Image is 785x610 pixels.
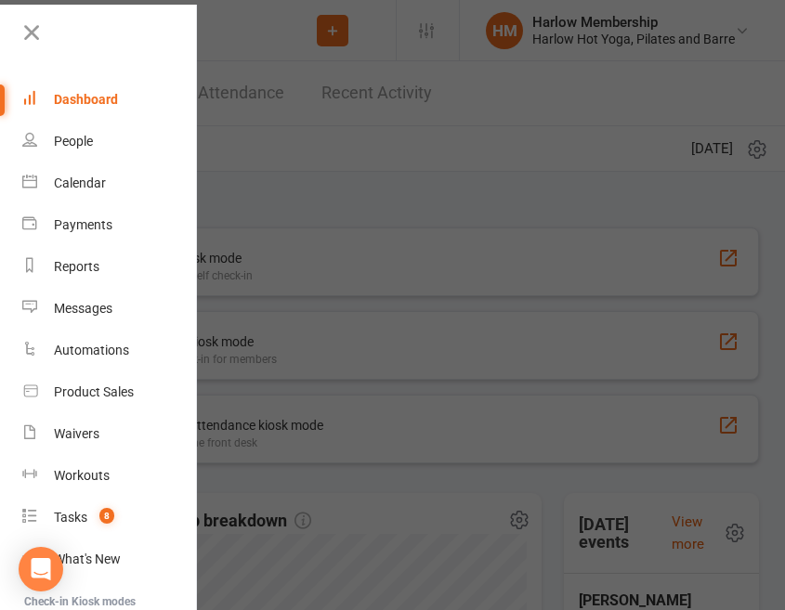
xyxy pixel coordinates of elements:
[22,79,198,121] a: Dashboard
[54,510,87,525] div: Tasks
[54,384,134,399] div: Product Sales
[22,330,198,371] a: Automations
[54,343,129,357] div: Automations
[54,552,121,566] div: What's New
[22,413,198,455] a: Waivers
[54,301,112,316] div: Messages
[22,288,198,330] a: Messages
[22,162,198,204] a: Calendar
[22,371,198,413] a: Product Sales
[22,497,198,539] a: Tasks 8
[22,121,198,162] a: People
[54,217,112,232] div: Payments
[99,508,114,524] span: 8
[54,175,106,190] div: Calendar
[54,92,118,107] div: Dashboard
[22,539,198,580] a: What's New
[19,547,63,591] div: Open Intercom Messenger
[22,455,198,497] a: Workouts
[22,246,198,288] a: Reports
[54,259,99,274] div: Reports
[54,134,93,149] div: People
[54,468,110,483] div: Workouts
[54,426,99,441] div: Waivers
[22,204,198,246] a: Payments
